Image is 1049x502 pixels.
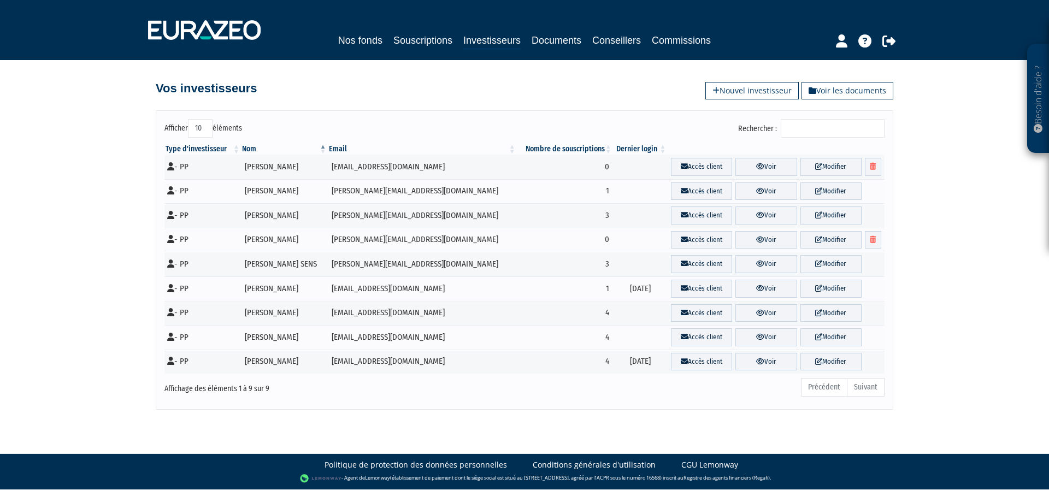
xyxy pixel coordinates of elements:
[328,179,517,204] td: [PERSON_NAME][EMAIL_ADDRESS][DOMAIN_NAME]
[735,304,797,322] a: Voir
[735,231,797,249] a: Voir
[328,350,517,374] td: [EMAIL_ADDRESS][DOMAIN_NAME]
[164,203,241,228] td: - PP
[802,82,893,99] a: Voir les documents
[156,82,257,95] h4: Vos investisseurs
[517,252,613,276] td: 3
[241,350,328,374] td: [PERSON_NAME]
[800,182,862,200] a: Modifier
[800,353,862,371] a: Modifier
[735,255,797,273] a: Voir
[517,179,613,204] td: 1
[781,119,885,138] input: Rechercher :
[517,325,613,350] td: 4
[517,228,613,252] td: 0
[800,206,862,225] a: Modifier
[241,325,328,350] td: [PERSON_NAME]
[338,33,382,48] a: Nos fonds
[517,276,613,301] td: 1
[328,155,517,179] td: [EMAIL_ADDRESS][DOMAIN_NAME]
[592,33,641,48] a: Conseillers
[164,228,241,252] td: - PP
[325,459,507,470] a: Politique de protection des données personnelles
[241,228,328,252] td: [PERSON_NAME]
[735,280,797,298] a: Voir
[148,20,261,40] img: 1732889491-logotype_eurazeo_blanc_rvb.png
[738,119,885,138] label: Rechercher :
[328,325,517,350] td: [EMAIL_ADDRESS][DOMAIN_NAME]
[393,33,452,48] a: Souscriptions
[241,276,328,301] td: [PERSON_NAME]
[613,144,668,155] th: Dernier login : activer pour trier la colonne par ordre croissant
[164,252,241,276] td: - PP
[328,301,517,326] td: [EMAIL_ADDRESS][DOMAIN_NAME]
[164,119,242,138] label: Afficher éléments
[735,328,797,346] a: Voir
[705,82,799,99] a: Nouvel investisseur
[800,304,862,322] a: Modifier
[613,276,668,301] td: [DATE]
[865,158,881,176] a: Supprimer
[241,144,328,155] th: Nom : activer pour trier la colonne par ordre d&eacute;croissant
[241,252,328,276] td: [PERSON_NAME] SENS
[328,228,517,252] td: [PERSON_NAME][EMAIL_ADDRESS][DOMAIN_NAME]
[328,276,517,301] td: [EMAIL_ADDRESS][DOMAIN_NAME]
[328,144,517,155] th: Email : activer pour trier la colonne par ordre croissant
[533,459,656,470] a: Conditions générales d'utilisation
[865,231,881,249] a: Supprimer
[735,158,797,176] a: Voir
[164,155,241,179] td: - PP
[328,203,517,228] td: [PERSON_NAME][EMAIL_ADDRESS][DOMAIN_NAME]
[671,182,732,200] a: Accès client
[735,182,797,200] a: Voir
[164,377,455,394] div: Affichage des éléments 1 à 9 sur 9
[164,179,241,204] td: - PP
[800,328,862,346] a: Modifier
[683,475,770,482] a: Registre des agents financiers (Regafi)
[800,158,862,176] a: Modifier
[517,155,613,179] td: 0
[463,33,521,50] a: Investisseurs
[668,144,885,155] th: &nbsp;
[365,475,390,482] a: Lemonway
[241,179,328,204] td: [PERSON_NAME]
[164,144,241,155] th: Type d'investisseur : activer pour trier la colonne par ordre croissant
[328,252,517,276] td: [PERSON_NAME][EMAIL_ADDRESS][DOMAIN_NAME]
[671,353,732,371] a: Accès client
[517,144,613,155] th: Nombre de souscriptions : activer pour trier la colonne par ordre croissant
[517,301,613,326] td: 4
[517,203,613,228] td: 3
[164,325,241,350] td: - PP
[300,473,342,484] img: logo-lemonway.png
[11,473,1038,484] div: - Agent de (établissement de paiement dont le siège social est situé au [STREET_ADDRESS], agréé p...
[241,203,328,228] td: [PERSON_NAME]
[800,231,862,249] a: Modifier
[164,276,241,301] td: - PP
[800,255,862,273] a: Modifier
[800,280,862,298] a: Modifier
[671,255,732,273] a: Accès client
[671,231,732,249] a: Accès client
[735,206,797,225] a: Voir
[652,33,711,48] a: Commissions
[1032,50,1045,148] p: Besoin d'aide ?
[517,350,613,374] td: 4
[735,353,797,371] a: Voir
[681,459,738,470] a: CGU Lemonway
[613,350,668,374] td: [DATE]
[241,155,328,179] td: [PERSON_NAME]
[671,328,732,346] a: Accès client
[671,280,732,298] a: Accès client
[671,304,732,322] a: Accès client
[241,301,328,326] td: [PERSON_NAME]
[164,350,241,374] td: - PP
[671,158,732,176] a: Accès client
[164,301,241,326] td: - PP
[532,33,581,48] a: Documents
[188,119,213,138] select: Afficheréléments
[671,206,732,225] a: Accès client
